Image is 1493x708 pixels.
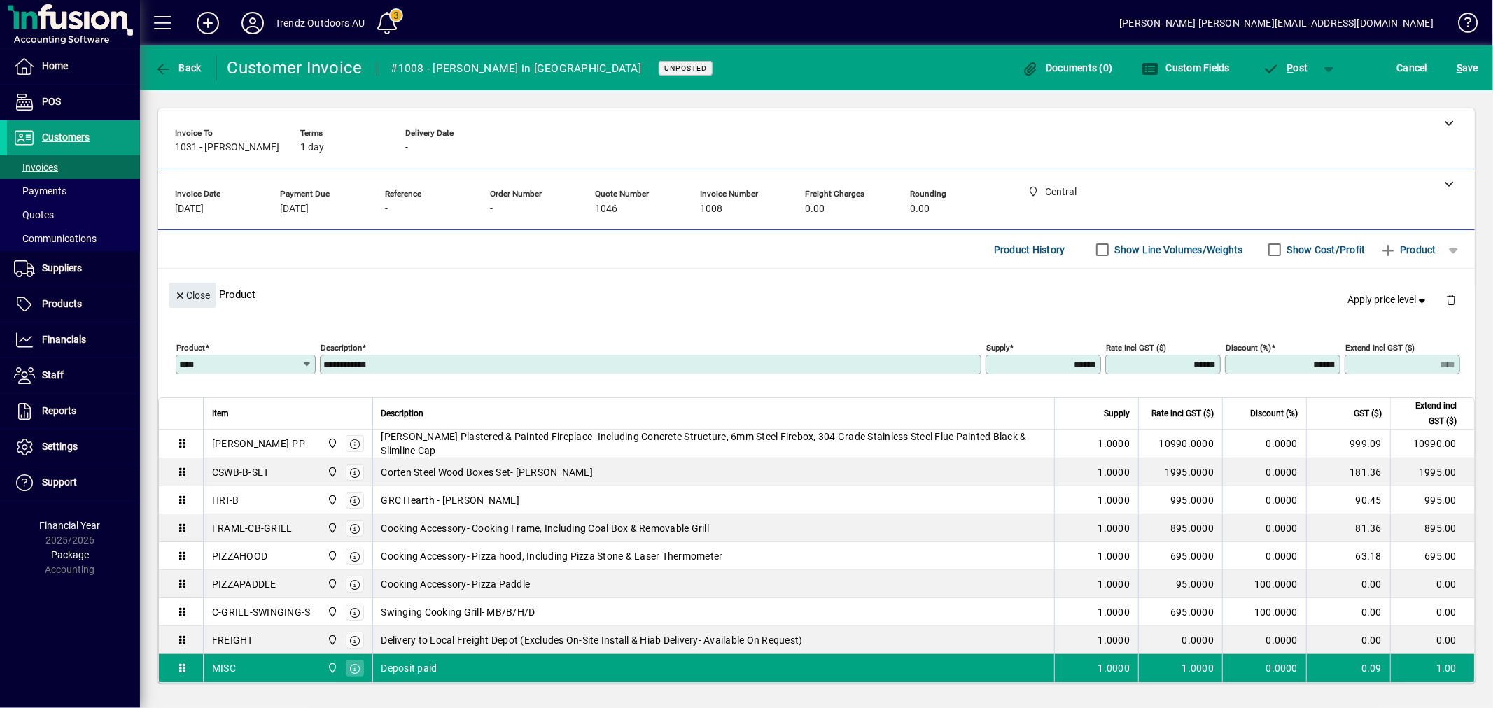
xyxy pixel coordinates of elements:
td: 0.00 [1390,626,1474,654]
a: Financials [7,323,140,357]
span: Delivery to Local Freight Depot (Excludes On-Site Install & Hiab Delivery- Available On Request) [381,633,803,647]
td: 0.0000 [1222,514,1306,542]
button: Post [1256,55,1315,80]
button: Delete [1434,283,1468,316]
a: Suppliers [7,251,140,286]
div: Product [158,269,1475,320]
span: 1008 [700,204,722,215]
a: Invoices [7,155,140,179]
mat-label: Rate incl GST ($) [1106,343,1166,353]
mat-label: Supply [986,343,1009,353]
span: Invoices [14,162,58,173]
div: 95.0000 [1147,577,1214,591]
td: 100.0000 [1222,570,1306,598]
span: POS [42,96,61,107]
span: 1.0000 [1098,549,1130,563]
span: [PERSON_NAME] Plastered & Painted Fireplace- Including Concrete Structure, 6mm Steel Firebox, 304... [381,430,1046,458]
app-page-header-button: Delete [1434,293,1468,306]
span: Deposit paid [381,661,437,675]
span: Payments [14,185,66,197]
span: Home [42,60,68,71]
div: FREIGHT [212,633,253,647]
td: 10990.00 [1390,430,1474,458]
span: Cooking Accessory- Pizza hood, Including Pizza Stone & Laser Thermometer [381,549,723,563]
span: Item [212,406,229,421]
span: - [405,142,408,153]
span: P [1287,62,1294,73]
span: S [1457,62,1462,73]
div: Trendz Outdoors AU [275,12,365,34]
span: ost [1263,62,1308,73]
span: - [490,204,493,215]
a: Knowledge Base [1448,3,1476,48]
button: Close [169,283,216,308]
td: 0.0000 [1222,654,1306,682]
span: Quotes [14,209,54,220]
span: Rate incl GST ($) [1151,406,1214,421]
td: 63.18 [1306,542,1390,570]
span: Products [42,298,82,309]
button: Documents (0) [1018,55,1116,80]
span: Financials [42,334,86,345]
span: 1 day [300,142,324,153]
span: Discount (%) [1250,406,1298,421]
button: Cancel [1394,55,1431,80]
span: Custom Fields [1142,62,1230,73]
span: [DATE] [280,204,309,215]
span: Swinging Cooking Grill- MB/B/H/D [381,605,535,619]
div: 995.0000 [1147,493,1214,507]
div: PIZZAHOOD [212,549,267,563]
span: Customers [42,132,90,143]
span: Financial Year [40,520,101,531]
div: 895.0000 [1147,521,1214,535]
span: Description [381,406,424,421]
td: 0.00 [1390,598,1474,626]
td: 1995.00 [1390,458,1474,486]
div: CSWB-B-SET [212,465,269,479]
td: 995.00 [1390,486,1474,514]
span: Corten Steel Wood Boxes Set- [PERSON_NAME] [381,465,594,479]
span: Suppliers [42,262,82,274]
td: 895.00 [1390,514,1474,542]
app-page-header-button: Back [140,55,217,80]
span: Back [155,62,202,73]
a: Support [7,465,140,500]
a: Staff [7,358,140,393]
span: Unposted [664,64,707,73]
td: 0.0000 [1222,542,1306,570]
span: Communications [14,233,97,244]
div: Customer Invoice [227,57,363,79]
td: 0.0000 [1222,626,1306,654]
button: Back [151,55,205,80]
div: #1008 - [PERSON_NAME] in [GEOGRAPHIC_DATA] [391,57,642,80]
mat-label: Product [176,343,205,353]
app-page-header-button: Close [165,288,220,301]
button: Profile [230,10,275,36]
td: 0.09 [1306,654,1390,682]
span: 1031 - [PERSON_NAME] [175,142,279,153]
div: [PERSON_NAME] [PERSON_NAME][EMAIL_ADDRESS][DOMAIN_NAME] [1119,12,1434,34]
span: 1.0000 [1098,493,1130,507]
button: Custom Fields [1138,55,1233,80]
div: 0.0000 [1147,633,1214,647]
button: Save [1453,55,1482,80]
span: Reports [42,405,76,416]
span: Extend incl GST ($) [1399,398,1457,429]
span: Apply price level [1348,292,1429,307]
span: Cancel [1397,57,1428,79]
button: Apply price level [1343,288,1435,313]
div: 695.0000 [1147,549,1214,563]
div: FRAME-CB-GRILL [212,521,293,535]
span: Central [323,465,339,480]
div: 695.0000 [1147,605,1214,619]
span: Package [51,549,89,560]
span: 1.0000 [1098,633,1130,647]
td: 0.0000 [1222,430,1306,458]
div: C-GRILL-SWINGING-S [212,605,311,619]
td: 100.0000 [1222,598,1306,626]
span: Product [1380,239,1436,261]
a: POS [7,85,140,120]
td: 0.00 [1306,626,1390,654]
span: - [385,204,388,215]
span: Central [323,436,339,451]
